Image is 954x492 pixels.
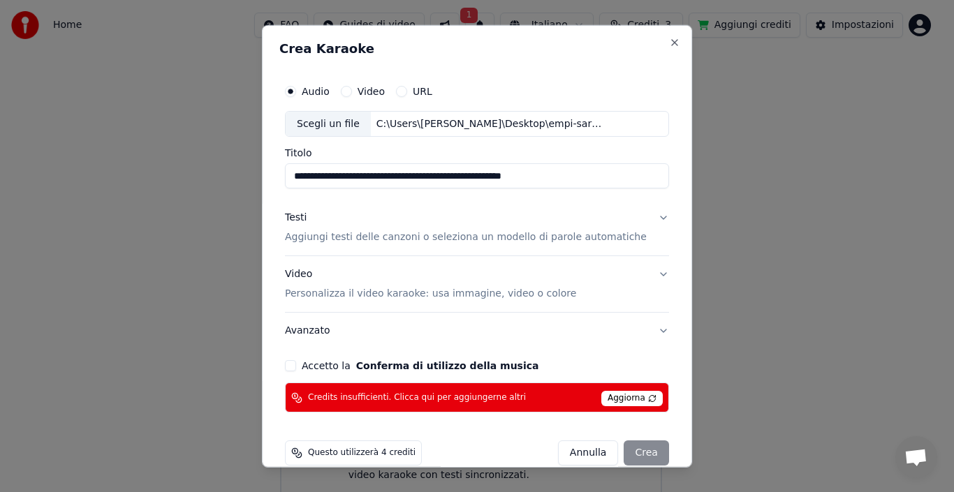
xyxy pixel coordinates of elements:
[285,313,669,349] button: Avanzato
[302,361,538,371] label: Accetto la
[308,392,526,403] span: Credits insufficienti. Clicca qui per aggiungerne altri
[285,267,576,301] div: Video
[285,148,669,158] label: Titolo
[308,447,416,459] span: Questo utilizzerà 4 crediti
[285,230,647,244] p: Aggiungi testi delle canzoni o seleziona un modello di parole automatiche
[558,440,619,465] button: Annulla
[285,287,576,301] p: Personalizza il video karaoke: usa immagine, video o colore
[285,211,307,225] div: Testi
[413,86,432,96] label: URL
[286,111,371,136] div: Scegli un file
[302,86,330,96] label: Audio
[356,361,539,371] button: Accetto la
[601,391,663,406] span: Aggiorna
[285,200,669,255] button: TestiAggiungi testi delle canzoni o seleziona un modello di parole automatiche
[358,86,385,96] label: Video
[285,256,669,312] button: VideoPersonalizza il video karaoke: usa immagine, video o colore
[279,42,675,54] h2: Crea Karaoke
[371,117,608,131] div: C:\Users\[PERSON_NAME]\Desktop\empi-sara-la-nostalgia-rewind-feat-[PERSON_NAME]-giacobbe_02FV6ZJM...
